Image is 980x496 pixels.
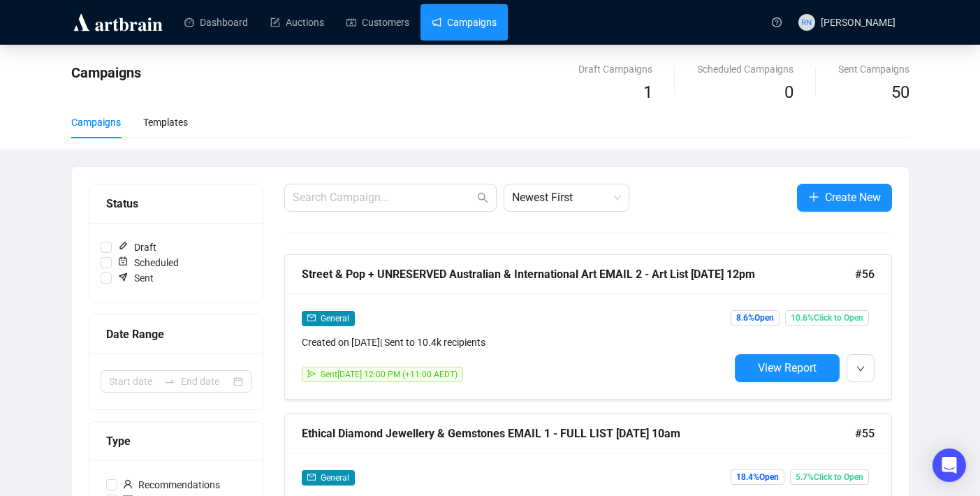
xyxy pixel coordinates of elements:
span: Campaigns [71,64,141,81]
span: #55 [855,425,875,442]
span: 1 [643,82,652,102]
span: Newest First [512,184,621,211]
span: send [307,370,316,378]
div: Created on [DATE] | Sent to 10.4k recipients [302,335,729,350]
img: logo [71,11,165,34]
input: Search Campaign... [293,189,474,206]
span: search [477,192,488,203]
div: Open Intercom Messenger [933,448,966,482]
input: End date [181,374,231,389]
span: down [856,365,865,373]
div: Date Range [106,326,246,343]
span: swap-right [164,376,175,387]
button: View Report [735,354,840,382]
span: Sent [112,270,159,286]
div: Sent Campaigns [838,61,909,77]
span: 10.6% Click to Open [785,310,869,326]
a: Campaigns [432,4,497,41]
span: Sent [DATE] 12:00 PM (+11:00 AEDT) [321,370,458,379]
span: 8.6% Open [731,310,780,326]
span: to [164,376,175,387]
span: 0 [784,82,793,102]
div: Scheduled Campaigns [697,61,793,77]
span: mail [307,314,316,322]
span: Recommendations [117,477,226,493]
div: Status [106,195,246,212]
a: Customers [346,4,409,41]
span: [PERSON_NAME] [821,17,895,28]
span: mail [307,473,316,481]
span: General [321,314,349,323]
div: Street & Pop + UNRESERVED Australian & International Art EMAIL 2 - Art List [DATE] 12pm [302,265,855,283]
div: Draft Campaigns [578,61,652,77]
div: Templates [143,115,188,130]
span: question-circle [772,17,782,27]
span: 50 [891,82,909,102]
span: Create New [825,189,881,206]
span: Scheduled [112,255,184,270]
span: View Report [758,361,817,374]
span: RN [801,15,812,29]
a: Dashboard [184,4,248,41]
a: Street & Pop + UNRESERVED Australian & International Art EMAIL 2 - Art List [DATE] 12pm#56mailGen... [284,254,892,400]
span: user [123,479,133,489]
div: Type [106,432,246,450]
div: Ethical Diamond Jewellery & Gemstones EMAIL 1 - FULL LIST [DATE] 10am [302,425,855,442]
div: Campaigns [71,115,121,130]
span: 18.4% Open [731,469,784,485]
span: #56 [855,265,875,283]
a: Auctions [270,4,324,41]
input: Start date [109,374,159,389]
span: plus [808,191,819,203]
span: General [321,473,349,483]
span: Draft [112,240,162,255]
span: 5.7% Click to Open [790,469,869,485]
button: Create New [797,184,892,212]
